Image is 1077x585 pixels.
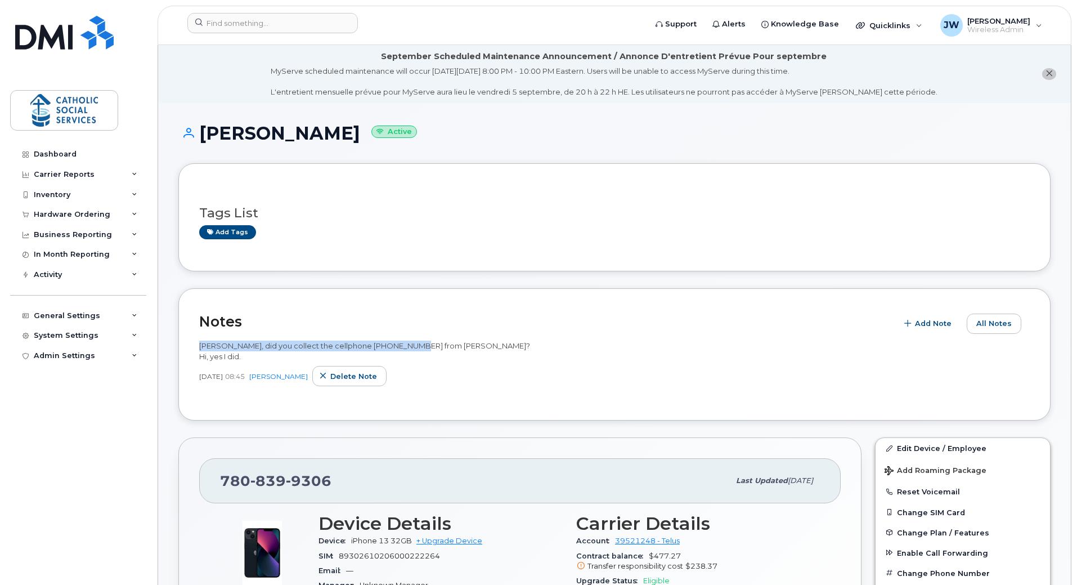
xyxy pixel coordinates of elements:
span: Enable Call Forwarding [897,548,988,557]
h2: Notes [199,313,891,330]
span: 839 [250,472,286,489]
h1: [PERSON_NAME] [178,123,1051,143]
span: Add Note [915,318,952,329]
h3: Device Details [318,513,563,534]
div: September Scheduled Maintenance Announcement / Annonce D'entretient Prévue Pour septembre [381,51,827,62]
small: Active [371,126,417,139]
iframe: Messenger Launcher [1028,536,1069,577]
span: Add Roaming Package [885,466,986,477]
h3: Tags List [199,206,1030,220]
button: Delete note [312,366,387,386]
span: Transfer responsibility cost [587,562,683,570]
button: Change Plan / Features [876,523,1050,543]
button: Add Note [897,314,961,334]
button: All Notes [967,314,1021,334]
button: Enable Call Forwarding [876,543,1050,563]
button: Reset Voicemail [876,481,1050,502]
button: close notification [1042,68,1056,80]
span: [DATE] [199,372,223,381]
button: Add Roaming Package [876,458,1050,481]
div: MyServe scheduled maintenance will occur [DATE][DATE] 8:00 PM - 10:00 PM Eastern. Users will be u... [271,66,937,97]
span: [PERSON_NAME], did you collect the cellphone [PHONE_NUMBER] from [PERSON_NAME]? Hi, yes I did. [199,341,530,361]
span: Upgrade Status [576,577,643,585]
span: 780 [220,472,331,489]
span: Device [318,537,351,545]
button: Change Phone Number [876,563,1050,583]
span: 08:45 [225,372,245,381]
span: Email [318,566,346,575]
span: — [346,566,353,575]
span: [DATE] [788,476,813,485]
a: Edit Device / Employee [876,438,1050,458]
span: $238.37 [685,562,717,570]
span: $477.27 [576,552,820,572]
span: 9306 [286,472,331,489]
span: Eligible [643,577,670,585]
a: Add tags [199,225,256,239]
span: Last updated [736,476,788,485]
span: Change Plan / Features [897,528,989,537]
span: All Notes [976,318,1012,329]
h3: Carrier Details [576,513,820,534]
span: iPhone 13 32GB [351,537,412,545]
span: SIM [318,552,339,560]
a: [PERSON_NAME] [249,372,308,381]
a: + Upgrade Device [416,537,482,545]
span: 89302610206000222264 [339,552,440,560]
span: Delete note [330,371,377,382]
span: Account [576,537,615,545]
button: Change SIM Card [876,502,1050,523]
a: 39521248 - Telus [615,537,680,545]
span: Contract balance [576,552,649,560]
